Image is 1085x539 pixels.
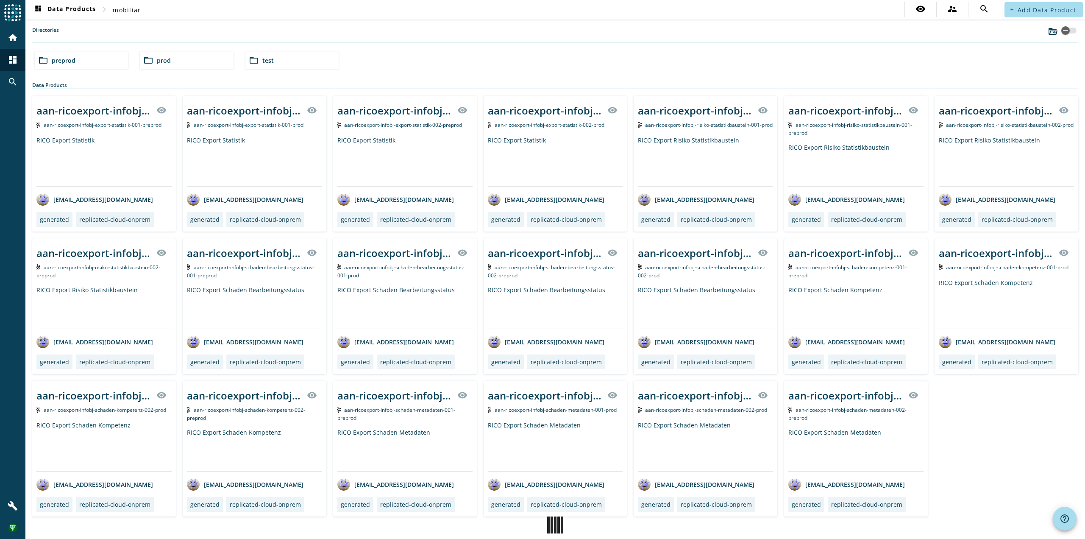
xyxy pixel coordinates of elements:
[457,105,467,115] mat-icon: visibility
[32,26,59,42] label: Directories
[30,2,99,17] button: Data Products
[939,279,1074,329] div: RICO Export Schaden Kompetenz
[488,388,603,402] div: aan-ricoexport-infobj-schaden-metadaten-001-_stage_
[36,421,172,471] div: RICO Export Schaden Kompetenz
[792,215,821,223] div: generated
[187,193,303,206] div: [EMAIL_ADDRESS][DOMAIN_NAME]
[939,264,943,270] img: Kafka Topic: aan-ricoexport-infobj-schaden-kompetenz-001-prod
[36,478,153,491] div: [EMAIL_ADDRESS][DOMAIN_NAME]
[52,56,75,64] span: preprod
[249,55,259,65] mat-icon: folder_open
[337,193,350,206] img: avatar
[457,390,467,400] mat-icon: visibility
[946,121,1074,128] span: Kafka Topic: aan-ricoexport-infobj-risiko-statistikbaustein-002-prod
[638,478,651,491] img: avatar
[40,500,69,508] div: generated
[36,478,49,491] img: avatar
[8,524,17,532] img: 81598254d5c178b7e6f2ea923a55c517
[788,388,903,402] div: aan-ricoexport-infobj-schaden-metadaten-002-_stage_
[939,136,1074,186] div: RICO Export Risiko Statistikbaustein
[495,121,604,128] span: Kafka Topic: aan-ricoexport-infobj-export-statistik-002-prod
[337,264,465,279] span: Kafka Topic: aan-ricoexport-infobj-schaden-bearbeitungsstatus-001-prod
[638,264,642,270] img: Kafka Topic: aan-ricoexport-infobj-schaden-bearbeitungsstatus-002-prod
[488,264,615,279] span: Kafka Topic: aan-ricoexport-infobj-schaden-bearbeitungsstatus-002-preprod
[337,136,473,186] div: RICO Export Statistik
[33,5,43,15] mat-icon: dashboard
[36,136,172,186] div: RICO Export Statistik
[488,103,603,117] div: aan-ricoexport-infobj-export-statistik-002-_stage_
[8,77,18,87] mat-icon: search
[79,215,150,223] div: replicated-cloud-onprem
[1059,248,1069,258] mat-icon: visibility
[947,4,957,14] mat-icon: supervisor_account
[788,286,924,329] div: RICO Export Schaden Kompetenz
[156,105,167,115] mat-icon: visibility
[982,215,1053,223] div: replicated-cloud-onprem
[488,478,604,491] div: [EMAIL_ADDRESS][DOMAIN_NAME]
[187,335,303,348] div: [EMAIL_ADDRESS][DOMAIN_NAME]
[230,215,301,223] div: replicated-cloud-onprem
[488,122,492,128] img: Kafka Topic: aan-ricoexport-infobj-export-statistik-002-prod
[638,246,753,260] div: aan-ricoexport-infobj-schaden-bearbeitungsstatus-002-_stage_
[187,264,314,279] span: Kafka Topic: aan-ricoexport-infobj-schaden-bearbeitungsstatus-001-preprod
[638,478,754,491] div: [EMAIL_ADDRESS][DOMAIN_NAME]
[157,56,171,64] span: prod
[44,406,166,413] span: Kafka Topic: aan-ricoexport-infobj-schaden-kompetenz-002-prod
[758,390,768,400] mat-icon: visibility
[758,105,768,115] mat-icon: visibility
[638,335,651,348] img: avatar
[792,500,821,508] div: generated
[788,122,792,128] img: Kafka Topic: aan-ricoexport-infobj-risiko-statistikbaustein-001-preprod
[337,103,452,117] div: aan-ricoexport-infobj-export-statistik-002-_stage_
[190,500,220,508] div: generated
[488,335,501,348] img: avatar
[645,406,767,413] span: Kafka Topic: aan-ricoexport-infobj-schaden-metadaten-002-prod
[831,358,902,366] div: replicated-cloud-onprem
[939,246,1054,260] div: aan-ricoexport-infobj-schaden-kompetenz-001-_stage_
[40,215,69,223] div: generated
[99,4,109,14] mat-icon: chevron_right
[908,248,918,258] mat-icon: visibility
[337,428,473,471] div: RICO Export Schaden Metadaten
[607,248,618,258] mat-icon: visibility
[788,335,801,348] img: avatar
[8,33,18,43] mat-icon: home
[1060,514,1070,524] mat-icon: help_outline
[788,478,801,491] img: avatar
[792,358,821,366] div: generated
[38,55,48,65] mat-icon: folder_open
[187,122,191,128] img: Kafka Topic: aan-ricoexport-infobj-export-statistik-001-prod
[36,335,49,348] img: avatar
[942,358,971,366] div: generated
[190,215,220,223] div: generated
[788,246,903,260] div: aan-ricoexport-infobj-schaden-kompetenz-001-_stage_
[8,501,18,511] mat-icon: build
[788,193,801,206] img: avatar
[946,264,1068,271] span: Kafka Topic: aan-ricoexport-infobj-schaden-kompetenz-001-prod
[488,136,623,186] div: RICO Export Statistik
[939,335,1055,348] div: [EMAIL_ADDRESS][DOMAIN_NAME]
[36,193,49,206] img: avatar
[36,286,172,329] div: RICO Export Risiko Statistikbaustein
[33,5,96,15] span: Data Products
[638,103,753,117] div: aan-ricoexport-infobj-risiko-statistikbaustein-001-_stage_
[488,407,492,413] img: Kafka Topic: aan-ricoexport-infobj-schaden-metadaten-001-prod
[307,105,317,115] mat-icon: visibility
[8,55,18,65] mat-icon: dashboard
[488,246,603,260] div: aan-ricoexport-infobj-schaden-bearbeitungsstatus-002-_stage_
[491,215,520,223] div: generated
[307,390,317,400] mat-icon: visibility
[788,193,905,206] div: [EMAIL_ADDRESS][DOMAIN_NAME]
[758,248,768,258] mat-icon: visibility
[638,264,765,279] span: Kafka Topic: aan-ricoexport-infobj-schaden-bearbeitungsstatus-002-prod
[638,335,754,348] div: [EMAIL_ADDRESS][DOMAIN_NAME]
[187,428,322,471] div: RICO Export Schaden Kompetenz
[488,421,623,471] div: RICO Export Schaden Metadaten
[681,215,752,223] div: replicated-cloud-onprem
[982,358,1053,366] div: replicated-cloud-onprem
[337,478,454,491] div: [EMAIL_ADDRESS][DOMAIN_NAME]
[187,406,306,422] span: Kafka Topic: aan-ricoexport-infobj-schaden-kompetenz-002-preprod
[36,407,40,413] img: Kafka Topic: aan-ricoexport-infobj-schaden-kompetenz-002-prod
[156,390,167,400] mat-icon: visibility
[187,478,303,491] div: [EMAIL_ADDRESS][DOMAIN_NAME]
